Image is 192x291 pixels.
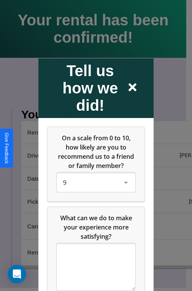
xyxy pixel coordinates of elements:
[48,127,144,201] div: On a scale from 0 to 10, how likely are you to recommend us to a friend or family member?
[8,265,26,283] div: Open Intercom Messenger
[58,133,136,170] span: On a scale from 0 to 10, how likely are you to recommend us to a friend or family member?
[4,133,9,164] div: Give Feedback
[54,62,127,114] h2: Tell us how we did!
[60,213,134,240] span: What can we do to make your experience more satisfying?
[57,173,135,191] div: On a scale from 0 to 10, how likely are you to recommend us to a friend or family member?
[63,178,66,186] span: 9
[57,133,135,170] h5: On a scale from 0 to 10, how likely are you to recommend us to a friend or family member?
